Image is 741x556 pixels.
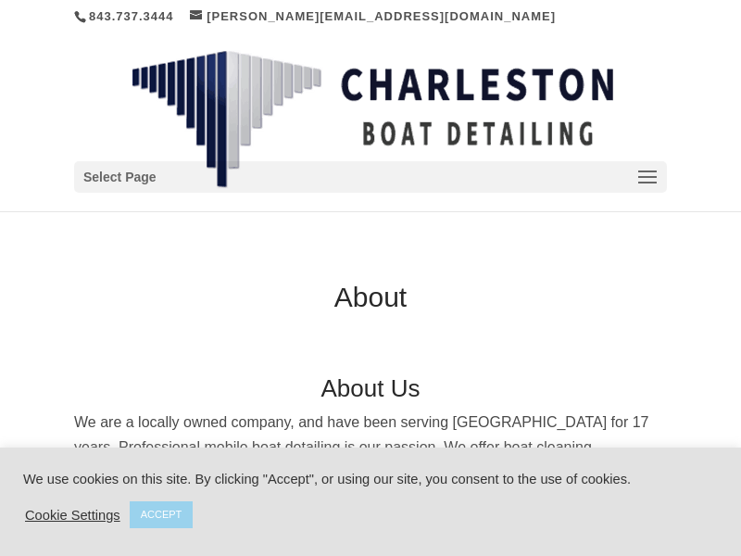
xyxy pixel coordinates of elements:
a: 843.737.3444 [89,9,174,23]
img: Charleston Boat Detailing [132,50,613,189]
h2: About Us [74,376,667,410]
div: We use cookies on this site. By clicking "Accept", or using our site, you consent to the use of c... [23,471,718,487]
a: [PERSON_NAME][EMAIL_ADDRESS][DOMAIN_NAME] [190,9,556,23]
a: Cookie Settings [25,507,120,524]
h1: About [74,284,667,321]
a: ACCEPT [130,501,194,528]
p: We are a locally owned company, and have been serving [GEOGRAPHIC_DATA] for 17 years. Professiona... [74,410,667,536]
span: Select Page [83,167,157,188]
